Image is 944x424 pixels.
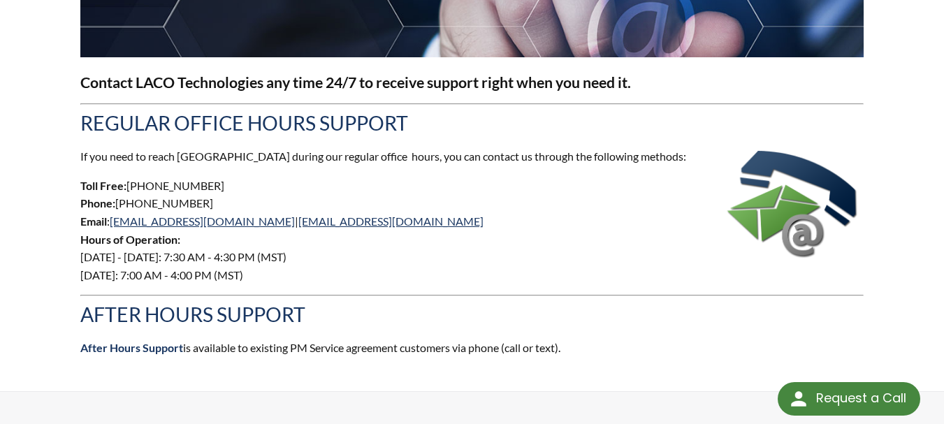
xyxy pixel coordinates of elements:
[110,214,295,228] a: [EMAIL_ADDRESS][DOMAIN_NAME]
[724,147,864,268] img: contact_us.png
[80,196,115,210] strong: Phone:
[80,341,183,354] strong: After Hours Support
[80,73,631,92] strong: Contact LACO Technologies any time 24/7 to receive support right when you need it.
[80,179,126,192] strong: Toll Free:
[80,147,864,166] p: If you need to reach [GEOGRAPHIC_DATA] during our regular office hours, you can contact us throug...
[787,388,810,410] img: round button
[80,111,408,135] span: REGULAR OFFICE HOURS SUPPORT
[778,382,920,416] div: Request a Call
[80,214,107,228] strong: Email
[80,302,305,326] span: AFTER HOURS SUPPORT
[80,177,864,284] p: [PHONE_NUMBER] [PHONE_NUMBER] : | [DATE] - [DATE]: 7:30 AM - 4:30 PM (MST) [DATE]: 7:00 AM - 4:00...
[298,214,484,228] a: [EMAIL_ADDRESS][DOMAIN_NAME]
[80,339,864,357] p: is available to existing PM Service agreement customers via phone (call or text).
[816,382,906,414] div: Request a Call
[80,233,180,246] strong: Hours of Operation:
